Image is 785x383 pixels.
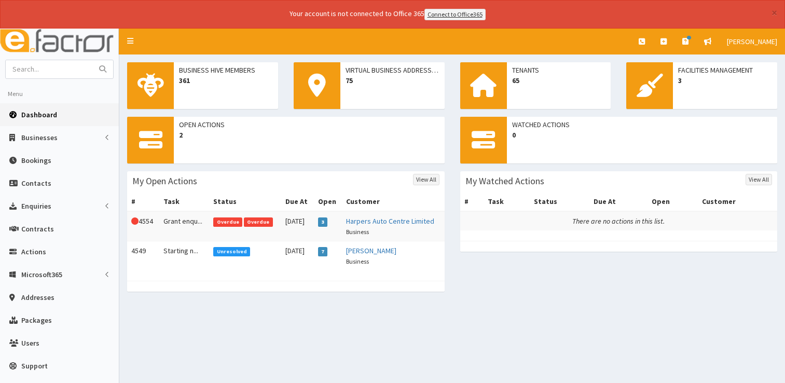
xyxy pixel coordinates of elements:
[465,176,544,186] h3: My Watched Actions
[21,133,58,142] span: Businesses
[460,192,484,211] th: #
[127,241,159,270] td: 4549
[131,217,139,225] i: This Action is overdue!
[21,224,54,234] span: Contracts
[244,217,273,227] span: Overdue
[648,192,698,211] th: Open
[132,176,197,186] h3: My Open Actions
[727,37,777,46] span: [PERSON_NAME]
[346,228,369,236] small: Business
[127,192,159,211] th: #
[159,241,210,270] td: Starting n...
[281,192,314,211] th: Due At
[21,110,57,119] span: Dashboard
[346,257,369,265] small: Business
[318,247,328,256] span: 7
[512,65,606,75] span: Tenants
[21,247,46,256] span: Actions
[21,156,51,165] span: Bookings
[21,201,51,211] span: Enquiries
[512,75,606,86] span: 65
[678,65,772,75] span: Facilities Management
[21,338,39,348] span: Users
[530,192,589,211] th: Status
[209,192,281,211] th: Status
[84,8,691,20] div: Your account is not connected to Office 365
[21,293,54,302] span: Addresses
[159,192,210,211] th: Task
[484,192,530,211] th: Task
[424,9,486,20] a: Connect to Office365
[281,211,314,241] td: [DATE]
[572,216,665,226] i: There are no actions in this list.
[318,217,328,227] span: 3
[746,174,772,185] a: View All
[6,60,93,78] input: Search...
[127,211,159,241] td: 4554
[719,29,785,54] a: [PERSON_NAME]
[413,174,439,185] a: View All
[512,119,773,130] span: Watched Actions
[346,246,396,255] a: [PERSON_NAME]
[179,119,439,130] span: Open Actions
[346,216,434,226] a: Harpers Auto Centre Limited
[342,192,445,211] th: Customer
[281,241,314,270] td: [DATE]
[314,192,342,211] th: Open
[346,65,439,75] span: Virtual Business Addresses
[772,7,777,18] button: ×
[179,130,439,140] span: 2
[678,75,772,86] span: 3
[346,75,439,86] span: 75
[21,179,51,188] span: Contacts
[21,270,62,279] span: Microsoft365
[589,192,648,211] th: Due At
[213,247,250,256] span: Unresolved
[179,75,273,86] span: 361
[159,211,210,241] td: Grant enqu...
[213,217,242,227] span: Overdue
[512,130,773,140] span: 0
[179,65,273,75] span: Business Hive Members
[698,192,777,211] th: Customer
[21,361,48,371] span: Support
[21,316,52,325] span: Packages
